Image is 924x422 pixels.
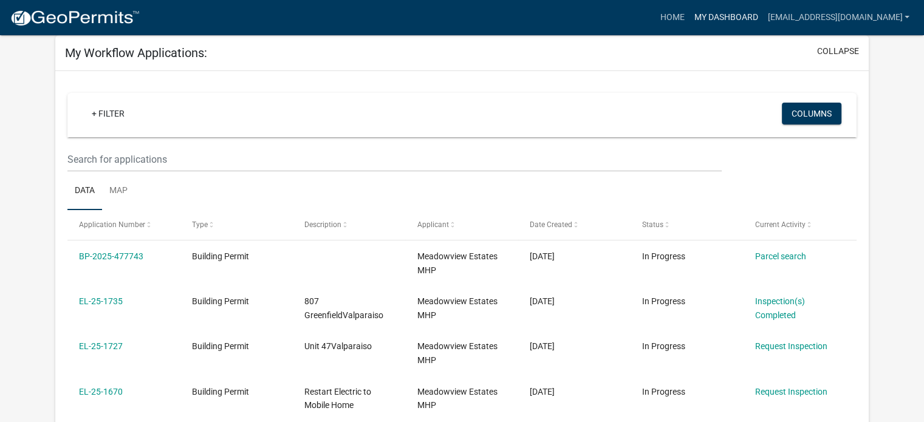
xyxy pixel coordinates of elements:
span: Building Permit [192,251,249,261]
a: Inspection(s) Completed [755,296,805,320]
span: Description [304,220,341,229]
a: + Filter [82,103,134,124]
a: EL-25-1727 [79,341,123,351]
h5: My Workflow Applications: [65,46,207,60]
datatable-header-cell: Status [631,210,743,239]
datatable-header-cell: Current Activity [744,210,856,239]
datatable-header-cell: Application Number [67,210,180,239]
datatable-header-cell: Description [293,210,405,239]
span: Application Number [79,220,145,229]
a: EL-25-1735 [79,296,123,306]
span: Building Permit [192,387,249,396]
span: Restart Electric to Mobile Home [304,387,371,410]
span: 09/03/2025 [530,387,555,396]
datatable-header-cell: Date Created [518,210,631,239]
datatable-header-cell: Type [180,210,292,239]
a: Request Inspection [755,387,827,396]
span: Unit 47Valparaiso [304,341,372,351]
span: Type [192,220,208,229]
span: 09/09/2025 [530,296,555,306]
a: Home [655,6,689,29]
span: In Progress [642,296,685,306]
button: collapse [817,45,859,58]
a: Data [67,172,102,211]
span: 807 GreenfieldValparaiso [304,296,383,320]
span: Meadowview Estates MHP [417,341,498,365]
a: Parcel search [755,251,806,261]
input: Search for applications [67,147,722,172]
a: My Dashboard [689,6,762,29]
span: Applicant [417,220,449,229]
span: Building Permit [192,341,249,351]
button: Columns [782,103,841,124]
a: BP-2025-477743 [79,251,143,261]
a: [EMAIL_ADDRESS][DOMAIN_NAME] [762,6,914,29]
span: Date Created [530,220,572,229]
a: Request Inspection [755,341,827,351]
span: Meadowview Estates MHP [417,296,498,320]
span: Meadowview Estates MHP [417,251,498,275]
span: Status [642,220,663,229]
datatable-header-cell: Applicant [405,210,518,239]
span: Meadowview Estates MHP [417,387,498,410]
span: In Progress [642,251,685,261]
span: 09/12/2025 [530,251,555,261]
span: In Progress [642,387,685,396]
span: Current Activity [755,220,806,229]
span: In Progress [642,341,685,351]
span: 09/09/2025 [530,341,555,351]
span: Building Permit [192,296,249,306]
a: Map [102,172,135,211]
a: EL-25-1670 [79,387,123,396]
